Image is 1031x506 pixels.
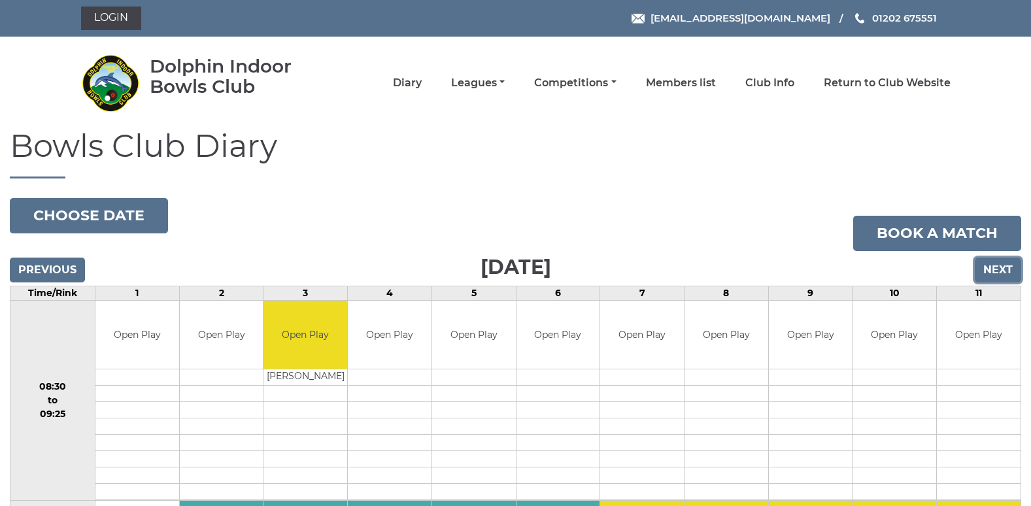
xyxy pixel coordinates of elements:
td: 4 [348,286,432,300]
td: 9 [768,286,853,300]
button: Choose date [10,198,168,233]
td: 10 [853,286,937,300]
a: Book a match [853,216,1021,251]
img: Phone us [855,13,864,24]
td: Open Play [685,301,768,369]
span: [EMAIL_ADDRESS][DOMAIN_NAME] [651,12,830,24]
input: Next [975,258,1021,282]
a: Diary [393,76,422,90]
td: 3 [263,286,348,300]
div: Dolphin Indoor Bowls Club [150,56,330,97]
td: Open Play [937,301,1021,369]
td: Open Play [180,301,263,369]
img: Email [632,14,645,24]
td: 2 [179,286,263,300]
td: 5 [431,286,516,300]
a: Email [EMAIL_ADDRESS][DOMAIN_NAME] [632,10,830,25]
td: Time/Rink [10,286,95,300]
td: 8 [685,286,769,300]
a: Return to Club Website [824,76,951,90]
a: Competitions [534,76,616,90]
td: 6 [516,286,600,300]
td: 1 [95,286,179,300]
a: Club Info [745,76,794,90]
td: 08:30 to 09:25 [10,300,95,501]
td: Open Play [432,301,516,369]
a: Members list [646,76,716,90]
td: Open Play [600,301,684,369]
input: Previous [10,258,85,282]
td: Open Play [263,301,347,369]
img: Dolphin Indoor Bowls Club [81,54,140,112]
span: 01202 675551 [872,12,937,24]
a: Leagues [451,76,505,90]
td: [PERSON_NAME] [263,369,347,386]
td: Open Play [769,301,853,369]
td: Open Play [516,301,600,369]
td: 11 [937,286,1021,300]
td: Open Play [853,301,936,369]
td: Open Play [348,301,431,369]
td: 7 [600,286,685,300]
td: Open Play [95,301,179,369]
a: Phone us 01202 675551 [853,10,937,25]
a: Login [81,7,141,30]
h1: Bowls Club Diary [10,129,1021,178]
